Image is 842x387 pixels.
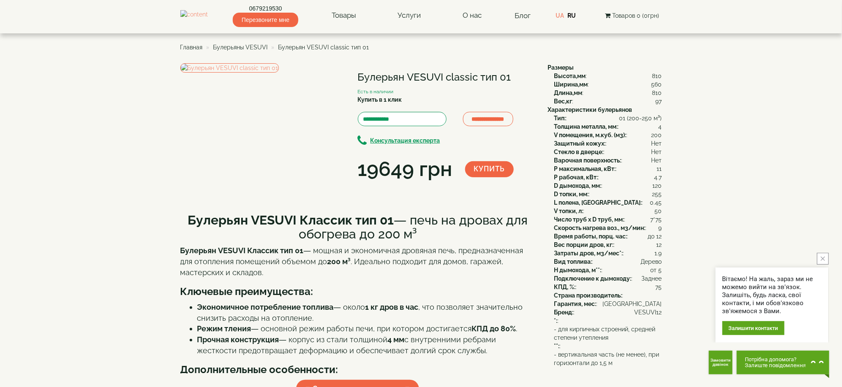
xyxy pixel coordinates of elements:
[454,6,490,25] a: О нас
[554,291,662,300] div: :
[358,155,452,184] div: 19649 грн
[554,232,662,241] div: :
[554,81,588,88] b: Ширина,мм
[648,232,662,241] span: до 12
[817,253,829,265] button: close button
[554,89,583,96] b: Длина,мм
[323,6,365,25] a: Товары
[197,303,334,311] strong: Экономичное потребление топлива
[657,308,662,317] span: 12
[554,190,662,198] div: :
[388,335,405,344] b: 4 мм
[635,308,657,317] span: VESUVI
[554,309,574,316] b: Бренд:
[197,335,279,344] strong: Прочная конструкция
[233,13,298,27] span: Перезвоните мне
[180,63,279,73] img: Булерьян VESUVI classic тип 01
[554,114,662,122] div: :
[554,233,627,240] b: Время работы, порц. час:
[651,148,662,156] span: Нет
[654,173,662,181] span: 4.7
[722,275,822,315] div: Вітаємо! На жаль, зараз ми не можемо вийти на зв'язок. Залишіть, будь ласка, свої контакти, і ми ...
[554,258,592,265] b: Вид топлива:
[554,274,662,283] div: :
[197,302,535,323] li: — около , что позволяет значительно снизить расходы на отопление.
[554,123,618,130] b: Толщина металла, мм:
[652,72,662,80] span: 810
[554,300,597,307] b: Гарантия, мес:
[554,181,662,190] div: :
[180,10,208,21] img: content
[554,149,604,155] b: Стекло в дверце:
[472,324,516,333] strong: КПД до 80%
[745,363,807,368] span: Залиште повідомлення
[554,139,662,148] div: :
[554,165,616,172] b: P максимальная, кВт:
[737,351,829,374] button: Chat button
[554,174,598,181] b: P рабочая, кВт:
[554,115,566,122] b: Тип:
[554,132,627,138] b: V помещения, м.куб. (м3):
[652,190,662,198] span: 255
[554,173,662,181] div: :
[554,72,662,80] div: :
[327,257,351,266] strong: 200 м³
[651,80,662,89] span: 560
[180,44,203,51] a: Главная
[554,165,662,173] div: :
[659,122,662,131] span: 4
[653,181,662,190] span: 120
[554,325,662,350] div: :
[656,97,662,106] span: 97
[722,321,785,335] div: Залишити контакти
[554,191,589,198] b: D топки, мм:
[548,64,574,71] b: Размеры
[554,157,621,164] b: Варочная поверхность:
[554,284,576,290] b: КПД, %:
[641,257,662,266] span: Дерево
[554,207,662,215] div: :
[365,303,419,311] strong: 1 кг дров в час
[554,122,662,131] div: :
[745,357,807,363] span: Потрібна допомога?
[651,139,662,148] span: Нет
[554,317,662,325] div: :
[554,224,662,232] div: :
[554,225,646,231] b: Скорость нагрева воз., м3/мин:
[554,80,662,89] div: :
[554,89,662,97] div: :
[554,283,662,291] div: :
[567,12,576,19] a: RU
[197,334,535,356] li: — корпус из стали толщиной с внутренними ребрами жесткости предотвращает деформацию и обеспечивае...
[554,131,662,139] div: :
[213,44,268,51] a: Булерьяны VESUVI
[554,140,606,147] b: Защитный кожух:
[233,4,298,13] a: 0679219530
[709,358,733,367] span: Замовити дзвінок
[612,12,659,19] span: Товаров 0 (0грн)
[554,215,662,224] div: :
[548,106,632,113] b: Характеристики булерьянов
[554,198,662,207] div: :
[554,267,602,273] b: H дымохода, м**:
[650,198,662,207] span: 0.45
[554,350,662,367] span: - вертикальная часть (не менее), при горизонтали до 1,5 м
[657,165,662,173] span: 11
[180,363,338,376] b: Дополнительные особенности:
[554,257,662,266] div: :
[603,300,662,308] span: [GEOGRAPHIC_DATA]
[554,266,662,274] div: :
[554,216,624,223] b: Число труб x D труб, мм:
[657,241,662,249] span: 12
[554,292,622,299] b: Страна производитель:
[554,325,662,342] span: - для кирпичных строений, средней степени утепления
[358,89,394,95] small: Есть в наличии
[389,6,429,25] a: Услуги
[180,285,313,298] b: Ключевые преимущества:
[554,250,623,257] b: Затраты дров, м3/мес*:
[358,72,535,83] h1: Булерьян VESUVI classic тип 01
[188,213,394,227] b: Булерьян VESUVI Классик тип 01
[554,275,632,282] b: Подключение к дымоходу:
